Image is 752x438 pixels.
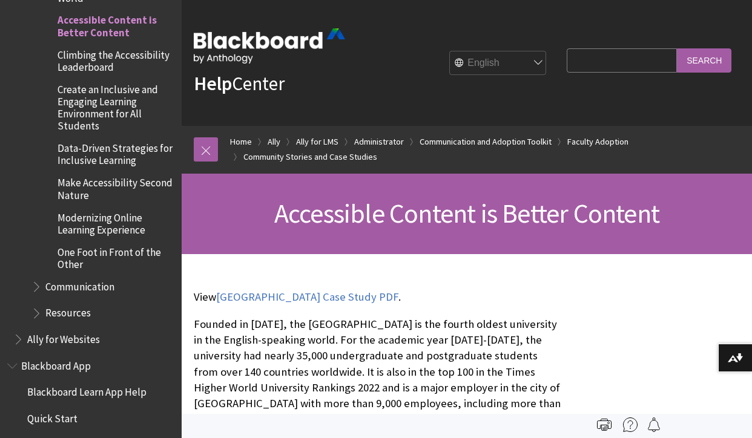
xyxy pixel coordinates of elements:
span: Make Accessibility Second Nature [58,173,173,201]
p: Founded in [DATE], the [GEOGRAPHIC_DATA] is the fourth oldest university in the English-speaking ... [194,316,561,427]
a: HelpCenter [194,71,285,96]
img: Blackboard by Anthology [194,28,345,64]
a: Ally for LMS [296,134,338,149]
a: Administrator [354,134,404,149]
span: Communication [45,276,114,293]
span: Blackboard App [21,356,91,372]
a: [GEOGRAPHIC_DATA] Case Study PDF [216,290,398,304]
span: Data-Driven Strategies for Inclusive Learning [58,139,173,167]
strong: Help [194,71,232,96]
a: Faculty Adoption [567,134,628,149]
span: Climbing the Accessibility Leaderboard [58,45,173,73]
span: Accessible Content is Better Content [274,197,659,230]
a: Communication and Adoption Toolkit [420,134,552,149]
select: Site Language Selector [450,51,547,76]
img: Print [597,417,612,432]
span: Create an Inclusive and Engaging Learning Environment for All Students [58,79,173,132]
span: Quick Start [27,408,78,425]
img: More help [623,417,638,432]
a: Community Stories and Case Studies [243,149,377,165]
a: Ally [268,134,280,149]
span: Modernizing Online Learning Experience [58,208,173,236]
span: Blackboard Learn App Help [27,382,147,399]
span: One Foot in Front of the Other [58,242,173,270]
a: Home [230,134,252,149]
input: Search [677,48,731,72]
span: Accessible Content is Better Content [58,10,173,39]
img: Follow this page [647,417,661,432]
p: View . [194,289,561,305]
span: Resources [45,303,91,319]
span: Ally for Websites [27,329,100,345]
